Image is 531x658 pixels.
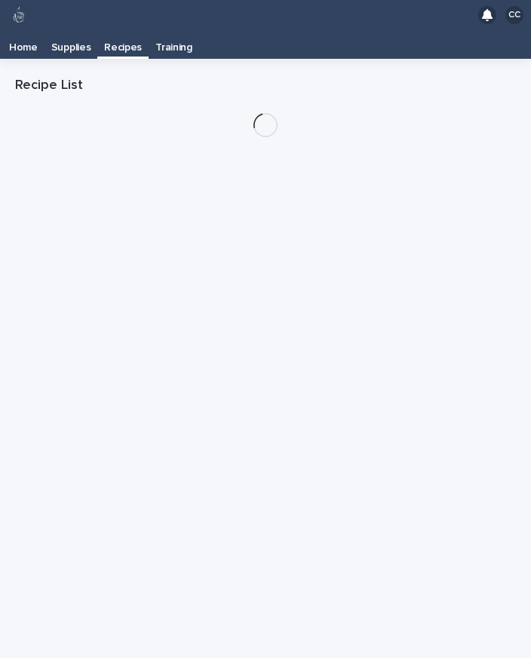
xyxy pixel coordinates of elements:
h1: Recipe List [15,77,516,95]
div: CC [505,6,523,24]
a: Recipes [97,30,149,57]
p: Home [9,30,38,54]
a: Home [2,30,45,59]
img: 80hjoBaRqlyywVK24fQd [9,5,29,25]
p: Recipes [104,30,142,54]
a: Training [149,30,199,59]
p: Supplies [51,30,91,54]
p: Training [155,30,192,54]
a: Supplies [45,30,98,59]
